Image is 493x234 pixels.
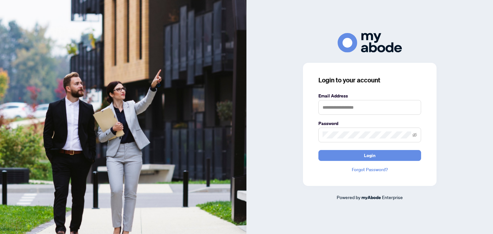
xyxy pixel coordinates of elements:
a: Forgot Password? [318,166,421,173]
span: Enterprise [382,194,403,200]
h3: Login to your account [318,76,421,85]
span: Powered by [337,194,360,200]
a: myAbode [361,194,381,201]
span: Login [364,150,376,161]
span: eye-invisible [412,133,417,137]
label: Email Address [318,92,421,99]
img: ma-logo [338,33,402,53]
label: Password [318,120,421,127]
button: Login [318,150,421,161]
